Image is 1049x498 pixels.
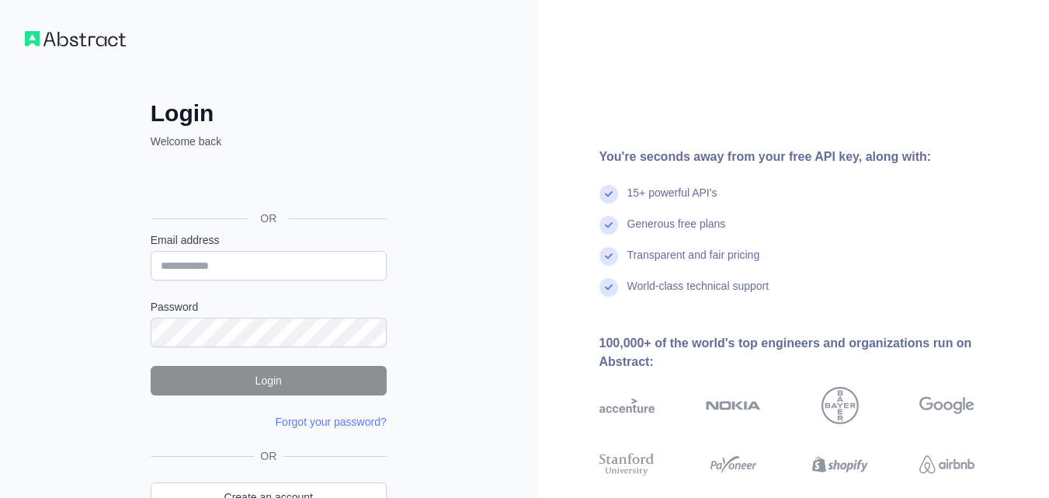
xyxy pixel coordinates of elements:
[627,185,717,216] div: 15+ powerful API's
[599,451,655,479] img: stanford university
[599,334,1025,371] div: 100,000+ of the world's top engineers and organizations run on Abstract:
[276,416,387,428] a: Forgot your password?
[248,211,289,226] span: OR
[706,387,761,424] img: nokia
[706,451,761,479] img: payoneer
[627,247,760,278] div: Transparent and fair pricing
[599,247,618,266] img: check mark
[151,366,387,395] button: Login
[821,387,859,424] img: bayer
[151,99,387,127] h2: Login
[143,166,391,200] iframe: Sign in with Google Button
[919,387,974,424] img: google
[599,185,618,204] img: check mark
[25,31,126,47] img: Workflow
[151,232,387,248] label: Email address
[627,278,769,309] div: World-class technical support
[151,134,387,149] p: Welcome back
[812,451,867,479] img: shopify
[919,451,974,479] img: airbnb
[151,299,387,315] label: Password
[254,448,283,464] span: OR
[599,148,1025,166] div: You're seconds away from your free API key, along with:
[599,387,655,424] img: accenture
[599,216,618,235] img: check mark
[599,278,618,297] img: check mark
[627,216,726,247] div: Generous free plans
